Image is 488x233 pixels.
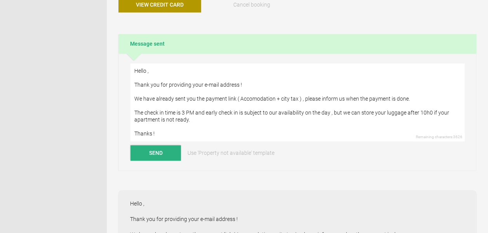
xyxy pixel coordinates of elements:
[233,2,270,8] span: Cancel booking
[182,145,280,161] a: Use 'Property not available' template
[118,34,476,53] h2: Message sent
[130,145,181,161] button: Send
[136,2,184,8] span: View credit card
